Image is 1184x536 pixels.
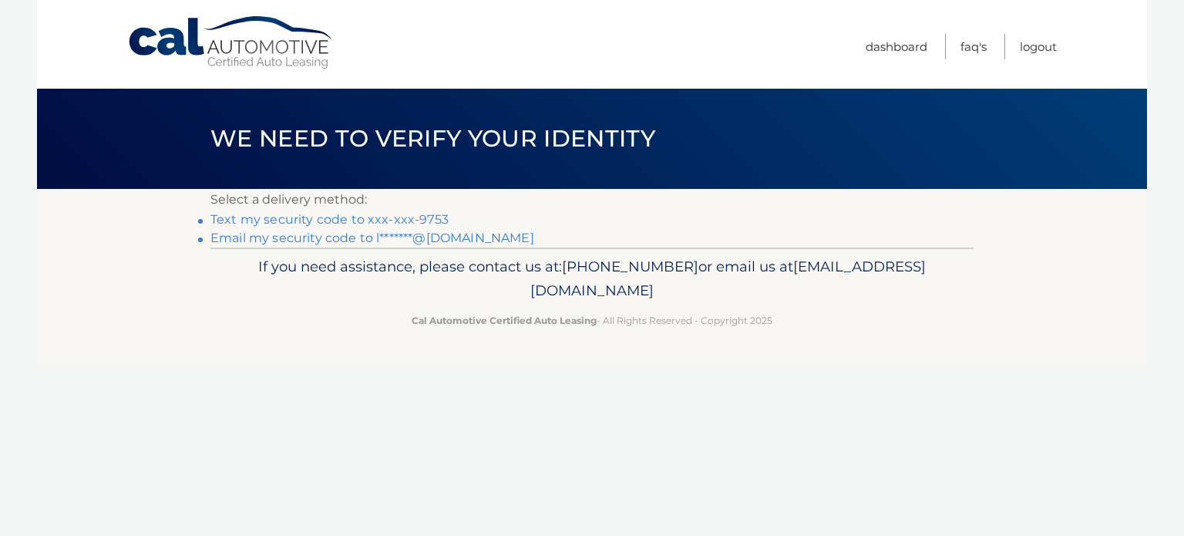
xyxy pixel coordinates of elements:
a: Dashboard [866,34,927,59]
a: Text my security code to xxx-xxx-9753 [210,212,449,227]
strong: Cal Automotive Certified Auto Leasing [412,315,597,326]
p: Select a delivery method: [210,189,974,211]
a: Logout [1020,34,1057,59]
p: If you need assistance, please contact us at: or email us at [220,255,964,304]
span: [PHONE_NUMBER] [562,258,698,275]
span: We need to verify your identity [210,124,655,153]
a: Cal Automotive [127,15,335,70]
p: - All Rights Reserved - Copyright 2025 [220,312,964,329]
a: FAQ's [960,34,987,59]
a: Email my security code to l*******@[DOMAIN_NAME] [210,231,534,245]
